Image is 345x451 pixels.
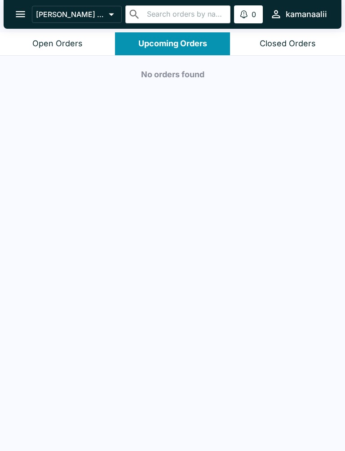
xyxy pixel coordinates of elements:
[266,4,331,24] button: kamanaalii
[9,3,32,26] button: open drawer
[32,39,83,49] div: Open Orders
[36,10,105,19] p: [PERSON_NAME] (Kona - [PERSON_NAME] Drive)
[252,10,256,19] p: 0
[260,39,316,49] div: Closed Orders
[32,6,122,23] button: [PERSON_NAME] (Kona - [PERSON_NAME] Drive)
[144,8,226,21] input: Search orders by name or phone number
[286,9,327,20] div: kamanaalii
[138,39,207,49] div: Upcoming Orders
